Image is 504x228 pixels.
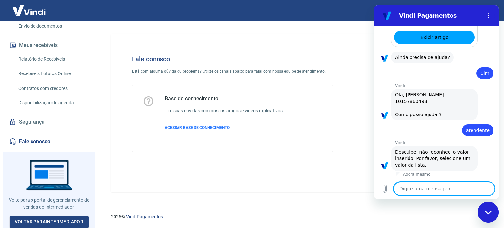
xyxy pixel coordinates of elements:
img: Vindi [8,0,51,20]
img: Fale conosco [361,45,461,132]
a: ACESSAR BASE DE CONHECIMENTO [165,125,284,131]
a: Disponibilização de agenda [16,96,90,110]
a: Vindi Pagamentos [126,214,163,219]
a: Envio de documentos [16,19,90,33]
a: Fale conosco [8,135,90,149]
a: Segurança [8,115,90,129]
span: ACESSAR BASE DE CONHECIMENTO [165,125,230,130]
a: Recebíveis Futuros Online [16,67,90,80]
iframe: Janela de mensagens [374,5,499,199]
h5: Base de conhecimento [165,95,284,102]
button: Meus recebíveis [8,38,90,52]
a: Contratos com credores [16,82,90,95]
iframe: Botão para abrir a janela de mensagens, conversa em andamento [478,202,499,223]
a: Voltar paraIntermediador [10,216,89,228]
p: Está com alguma dúvida ou problema? Utilize os canais abaixo para falar com nossa equipe de atend... [132,68,333,74]
p: 2025 © [111,213,488,220]
h4: Fale conosco [132,55,333,63]
h6: Tire suas dúvidas com nossos artigos e vídeos explicativos. [165,107,284,114]
button: Sair [472,5,496,17]
a: Relatório de Recebíveis [16,52,90,66]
